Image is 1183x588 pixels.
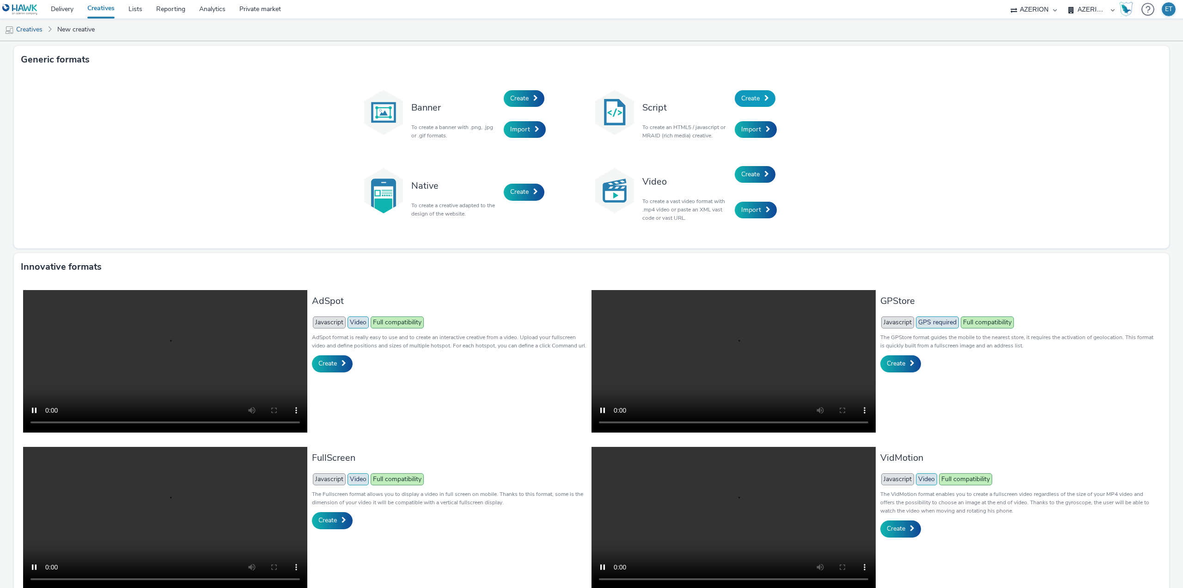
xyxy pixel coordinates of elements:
span: Javascript [881,473,914,485]
span: Create [887,359,905,368]
img: undefined Logo [2,4,38,15]
img: native.svg [360,167,407,214]
p: AdSpot format is really easy to use and to create an interactive creative from a video. Upload yo... [312,333,587,350]
a: Create [735,90,775,107]
a: Import [735,121,777,138]
span: Video [916,473,937,485]
span: Create [741,94,760,103]
p: The VidMotion format enables you to create a fullscreen video regardless of the size of your MP4 ... [880,490,1155,515]
img: code.svg [591,89,638,136]
h3: Innovative formats [21,260,102,274]
span: Full compatibility [961,316,1014,328]
span: Create [741,170,760,179]
h3: VidMotion [880,452,1155,464]
a: Create [312,512,353,529]
h3: Generic formats [21,53,90,67]
span: Javascript [881,316,914,328]
p: To create an HTML5 / javascript or MRAID (rich media) creative. [642,123,730,140]
span: Import [741,125,761,134]
a: Hawk Academy [1119,2,1137,17]
a: Create [504,184,544,200]
h3: Native [411,179,499,192]
p: The GPStore format guides the mobile to the nearest store, it requires the activation of geolocat... [880,333,1155,350]
span: Video [348,316,369,328]
p: The Fullscreen format allows you to display a video in full screen on mobile. Thanks to this form... [312,490,587,507]
img: video.svg [591,167,638,214]
span: Import [741,205,761,214]
span: Javascript [313,316,346,328]
span: Import [510,125,530,134]
span: GPS required [916,316,959,328]
span: Full compatibility [371,316,424,328]
span: Javascript [313,473,346,485]
p: To create a creative adapted to the design of the website. [411,201,499,218]
h3: FullScreen [312,452,587,464]
h3: Video [642,175,730,188]
span: Create [887,524,905,533]
h3: Script [642,101,730,114]
a: Create [735,166,775,183]
a: Create [504,90,544,107]
img: banner.svg [360,89,407,136]
h3: GPStore [880,295,1155,307]
span: Video [348,473,369,485]
p: To create a vast video format with .mp4 video or paste an XML vast code or vast URL. [642,197,730,222]
div: ET [1165,2,1172,16]
p: To create a banner with .png, .jpg or .gif formats. [411,123,499,140]
a: Import [735,202,777,218]
a: Create [880,520,921,537]
span: Create [318,359,337,368]
img: mobile [5,25,14,35]
a: Create [312,355,353,372]
img: Hawk Academy [1119,2,1133,17]
span: Full compatibility [371,473,424,485]
h3: Banner [411,101,499,114]
span: Full compatibility [939,473,992,485]
span: Create [510,187,529,196]
h3: AdSpot [312,295,587,307]
a: Import [504,121,546,138]
a: Create [880,355,921,372]
span: Create [510,94,529,103]
a: New creative [53,19,99,41]
span: Create [318,516,337,525]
